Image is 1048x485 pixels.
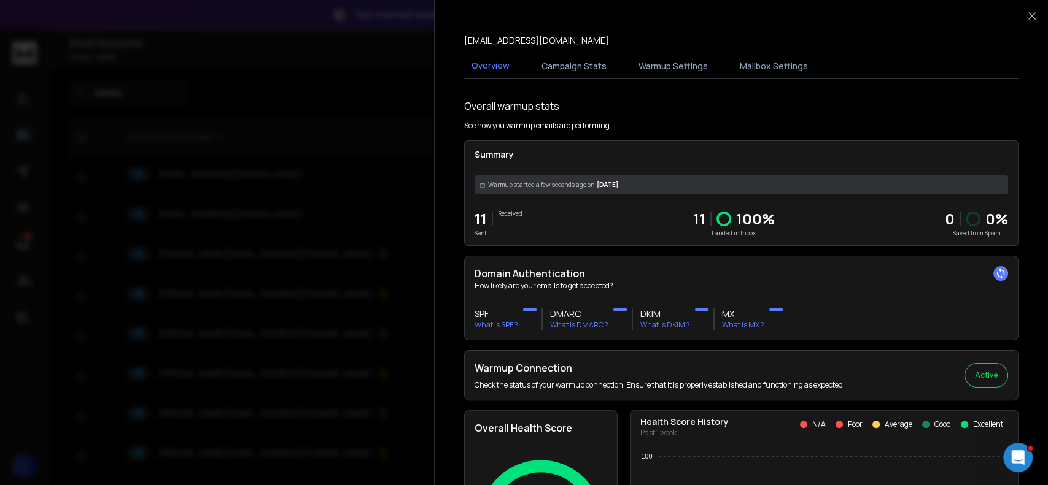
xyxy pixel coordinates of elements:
h3: SPF [475,308,518,320]
p: Poor [848,419,863,429]
p: Good [934,419,951,429]
p: What is SPF ? [475,320,518,330]
p: What is DKIM ? [640,320,690,330]
p: Past 1 week [640,428,729,438]
p: Landed in Inbox [693,229,775,238]
span: Warmup started a few seconds ago on [488,180,594,189]
button: Campaign Stats [534,53,614,80]
p: See how you warmup emails are performing [464,121,610,131]
h2: Domain Authentication [475,266,1008,281]
p: Received [498,209,522,218]
p: Average [885,419,912,429]
h3: MX [722,308,764,320]
iframe: Intercom live chat [1003,443,1033,472]
h2: Warmup Connection [475,361,845,375]
p: 11 [475,209,487,229]
p: What is DMARC ? [550,320,608,330]
h3: DMARC [550,308,608,320]
p: How likely are your emails to get accepted? [475,281,1008,291]
p: [EMAIL_ADDRESS][DOMAIN_NAME] [464,34,609,47]
button: Overview [464,52,517,80]
p: 0 % [985,209,1008,229]
button: Active [965,363,1008,388]
p: Check the status of your warmup connection. Ensure that it is properly established and functionin... [475,380,845,390]
h2: Overall Health Score [475,421,607,435]
h3: DKIM [640,308,690,320]
p: Health Score History [640,416,729,428]
div: [DATE] [475,175,1008,194]
p: Sent [475,229,487,238]
button: Warmup Settings [631,53,715,80]
tspan: 100 [641,453,652,460]
strong: 0 [945,208,955,229]
p: Summary [475,148,1008,161]
p: Saved from Spam [945,229,1008,238]
p: N/A [812,419,826,429]
h1: Overall warmup stats [464,99,559,113]
p: 11 [693,209,705,229]
p: What is MX ? [722,320,764,330]
p: 100 % [736,209,775,229]
p: Excellent [973,419,1003,429]
button: Mailbox Settings [732,53,815,80]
